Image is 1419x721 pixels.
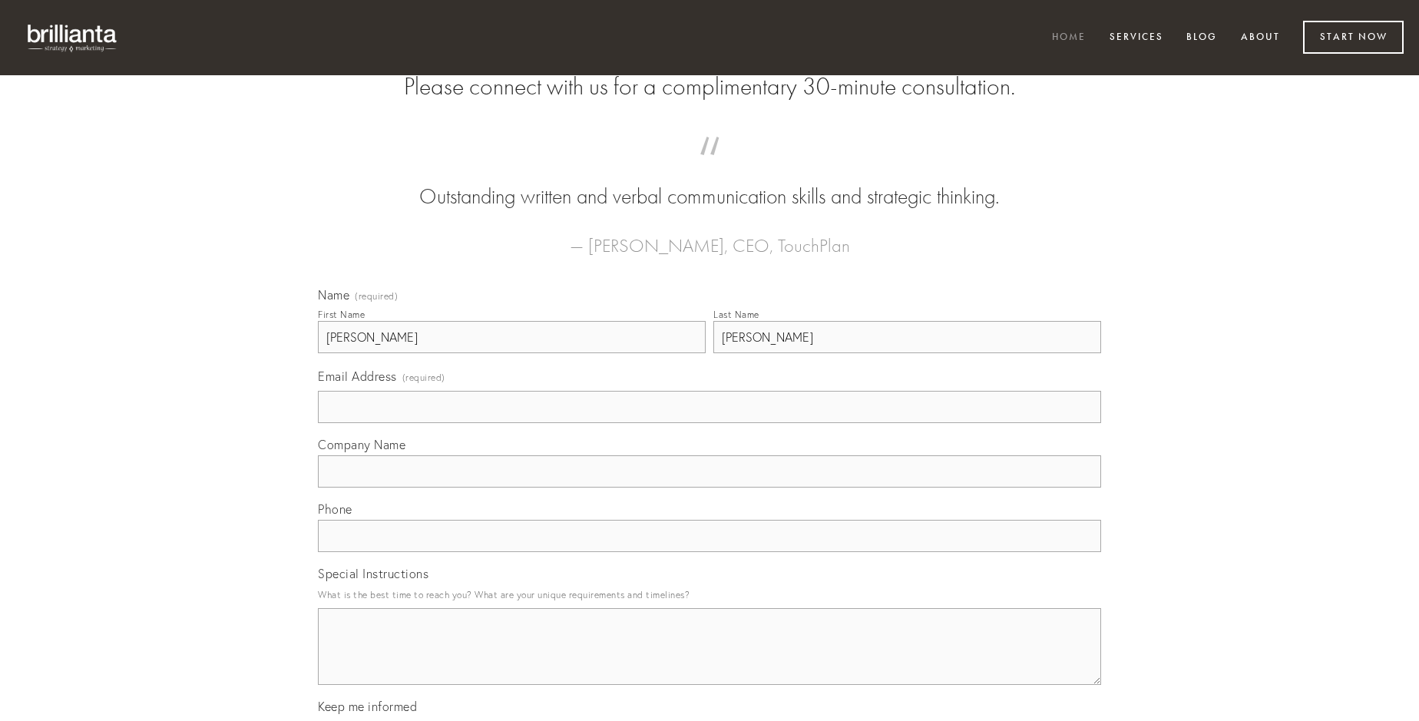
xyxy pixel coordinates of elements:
[318,287,349,303] span: Name
[1231,25,1290,51] a: About
[1100,25,1173,51] a: Services
[1042,25,1096,51] a: Home
[318,72,1101,101] h2: Please connect with us for a complimentary 30-minute consultation.
[713,309,759,320] div: Last Name
[318,437,405,452] span: Company Name
[342,152,1077,212] blockquote: Outstanding written and verbal communication skills and strategic thinking.
[15,15,131,60] img: brillianta - research, strategy, marketing
[1303,21,1404,54] a: Start Now
[1176,25,1227,51] a: Blog
[402,367,445,388] span: (required)
[318,699,417,714] span: Keep me informed
[342,152,1077,182] span: “
[342,212,1077,261] figcaption: — [PERSON_NAME], CEO, TouchPlan
[318,566,428,581] span: Special Instructions
[355,292,398,301] span: (required)
[318,309,365,320] div: First Name
[318,369,397,384] span: Email Address
[318,584,1101,605] p: What is the best time to reach you? What are your unique requirements and timelines?
[318,501,352,517] span: Phone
